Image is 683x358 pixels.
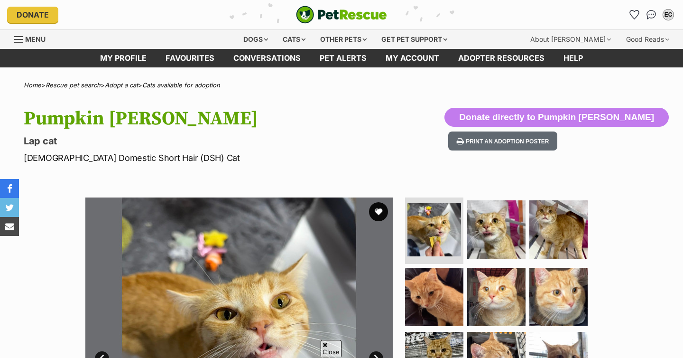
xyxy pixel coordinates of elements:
[407,203,461,256] img: Photo of Pumpkin Sam
[627,7,642,22] a: Favourites
[142,81,220,89] a: Cats available for adoption
[627,7,676,22] ul: Account quick links
[644,7,659,22] a: Conversations
[14,30,52,47] a: Menu
[24,151,416,164] p: [DEMOGRAPHIC_DATA] Domestic Short Hair (DSH) Cat
[310,49,376,67] a: Pet alerts
[24,81,41,89] a: Home
[25,35,46,43] span: Menu
[296,6,387,24] a: PetRescue
[237,30,275,49] div: Dogs
[276,30,312,49] div: Cats
[105,81,138,89] a: Adopt a cat
[24,134,416,148] p: Lap cat
[619,30,676,49] div: Good Reads
[224,49,310,67] a: conversations
[46,81,101,89] a: Rescue pet search
[375,30,454,49] div: Get pet support
[524,30,618,49] div: About [PERSON_NAME]
[529,200,588,259] img: Photo of Pumpkin Sam
[24,108,416,130] h1: Pumpkin [PERSON_NAME]
[369,202,388,221] button: favourite
[529,268,588,326] img: Photo of Pumpkin Sam
[467,200,526,259] img: Photo of Pumpkin Sam
[314,30,373,49] div: Other pets
[91,49,156,67] a: My profile
[661,7,676,22] button: My account
[467,268,526,326] img: Photo of Pumpkin Sam
[405,268,463,326] img: Photo of Pumpkin Sam
[448,132,557,151] button: Print an adoption poster
[444,108,669,127] button: Donate directly to Pumpkin [PERSON_NAME]
[376,49,449,67] a: My account
[321,340,341,357] span: Close
[156,49,224,67] a: Favourites
[664,10,673,19] div: EC
[449,49,554,67] a: Adopter resources
[646,10,656,19] img: chat-41dd97257d64d25036548639549fe6c8038ab92f7586957e7f3b1b290dea8141.svg
[296,6,387,24] img: logo-cat-932fe2b9b8326f06289b0f2fb663e598f794de774fb13d1741a6617ecf9a85b4.svg
[7,7,58,23] a: Donate
[554,49,592,67] a: Help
